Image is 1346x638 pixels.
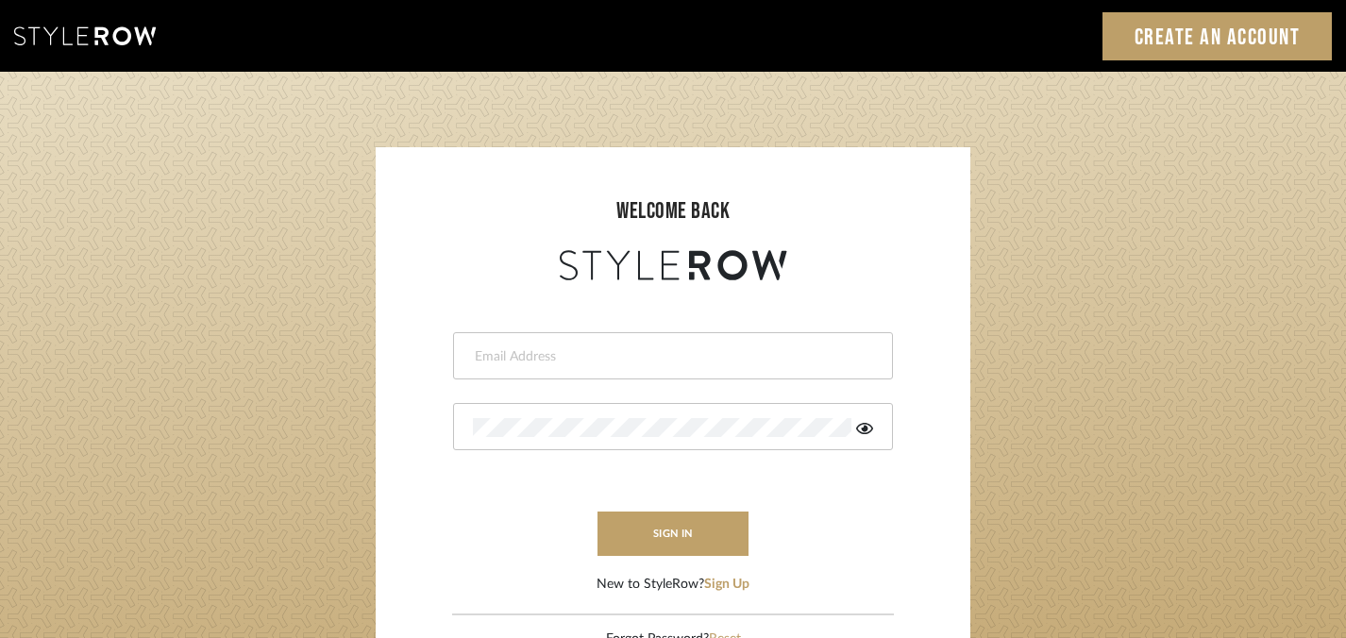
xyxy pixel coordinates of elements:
div: New to StyleRow? [597,575,749,595]
div: welcome back [395,194,951,228]
a: Create an Account [1102,12,1333,60]
input: Email Address [473,347,868,366]
button: sign in [597,512,749,556]
button: Sign Up [704,575,749,595]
